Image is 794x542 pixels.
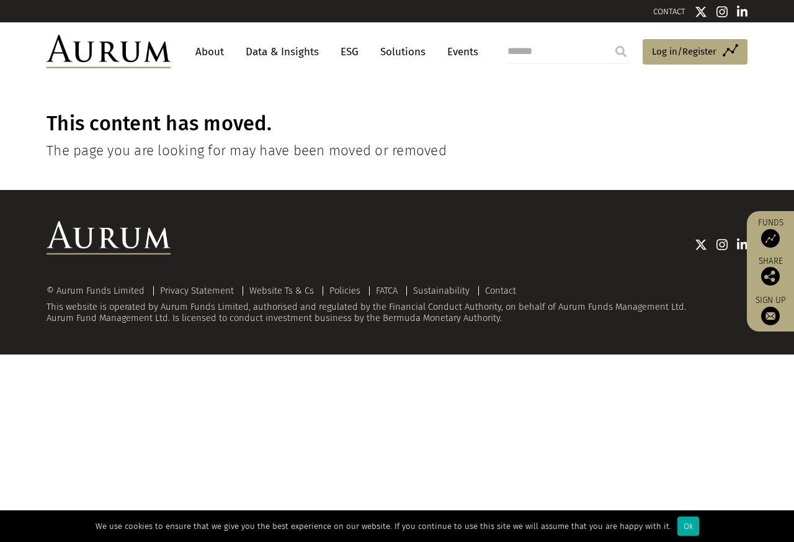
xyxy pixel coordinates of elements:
[761,267,780,286] img: Share this post
[761,229,780,248] img: Access Funds
[485,285,516,296] a: Contact
[609,39,633,64] input: Submit
[753,217,788,248] a: Funds
[652,44,716,59] span: Log in/Register
[643,39,747,65] a: Log in/Register
[716,6,728,18] img: Instagram icon
[716,238,728,251] img: Instagram icon
[47,112,747,136] h1: This content has moved.
[374,40,432,63] a: Solutions
[329,285,360,296] a: Policies
[376,285,398,296] a: FATCA
[695,238,707,251] img: Twitter icon
[761,307,780,325] img: Sign up to our newsletter
[47,221,171,255] img: Aurum Logo
[249,285,314,296] a: Website Ts & Cs
[737,238,748,251] img: Linkedin icon
[47,142,747,159] h4: The page you are looking for may have been moved or removed
[47,286,747,323] div: This website is operated by Aurum Funds Limited, authorised and regulated by the Financial Conduc...
[47,286,151,296] div: © Aurum Funds Limited
[653,7,685,16] a: CONTACT
[737,6,748,18] img: Linkedin icon
[695,6,707,18] img: Twitter icon
[160,285,234,296] a: Privacy Statement
[441,40,478,63] a: Events
[334,40,365,63] a: ESG
[753,295,788,325] a: Sign up
[189,40,230,63] a: About
[239,40,325,63] a: Data & Insights
[47,35,171,68] img: Aurum
[413,285,470,296] a: Sustainability
[753,257,788,286] div: Share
